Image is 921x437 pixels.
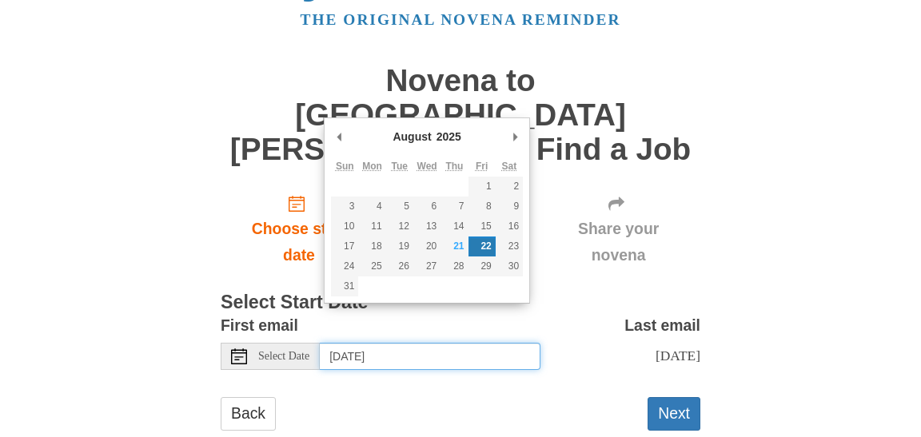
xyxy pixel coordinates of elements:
[624,312,700,339] label: Last email
[413,236,441,256] button: 20
[496,236,523,256] button: 23
[502,161,517,172] abbr: Saturday
[468,197,496,217] button: 8
[258,351,309,362] span: Select Date
[536,182,700,277] div: Click "Next" to confirm your start date first.
[392,161,408,172] abbr: Tuesday
[331,125,347,149] button: Previous Month
[336,161,354,172] abbr: Sunday
[301,11,621,28] a: The original novena reminder
[441,256,468,276] button: 28
[358,236,385,256] button: 18
[496,217,523,236] button: 16
[496,256,523,276] button: 30
[417,161,437,172] abbr: Wednesday
[468,217,496,236] button: 15
[221,292,700,313] h3: Select Start Date
[656,348,700,364] span: [DATE]
[221,182,377,277] a: Choose start date
[331,256,358,276] button: 24
[358,217,385,236] button: 11
[496,177,523,197] button: 2
[413,256,441,276] button: 27
[496,197,523,217] button: 9
[362,161,382,172] abbr: Monday
[476,161,488,172] abbr: Friday
[413,217,441,236] button: 13
[441,236,468,256] button: 21
[468,256,496,276] button: 29
[648,397,700,430] button: Next
[221,397,276,430] a: Back
[320,343,540,370] input: Use the arrow keys to pick a date
[386,256,413,276] button: 26
[386,217,413,236] button: 12
[507,125,523,149] button: Next Month
[468,236,496,256] button: 22
[221,64,700,166] h1: Novena to [GEOGRAPHIC_DATA][PERSON_NAME] to Find a Job
[441,217,468,236] button: 14
[413,197,441,217] button: 6
[386,236,413,256] button: 19
[468,177,496,197] button: 1
[386,197,413,217] button: 5
[445,161,463,172] abbr: Thursday
[552,216,684,268] span: Share your novena
[237,216,361,268] span: Choose start date
[331,217,358,236] button: 10
[358,197,385,217] button: 4
[331,276,358,296] button: 31
[331,236,358,256] button: 17
[221,312,298,339] label: First email
[441,197,468,217] button: 7
[358,256,385,276] button: 25
[331,197,358,217] button: 3
[434,125,464,149] div: 2025
[390,125,433,149] div: August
